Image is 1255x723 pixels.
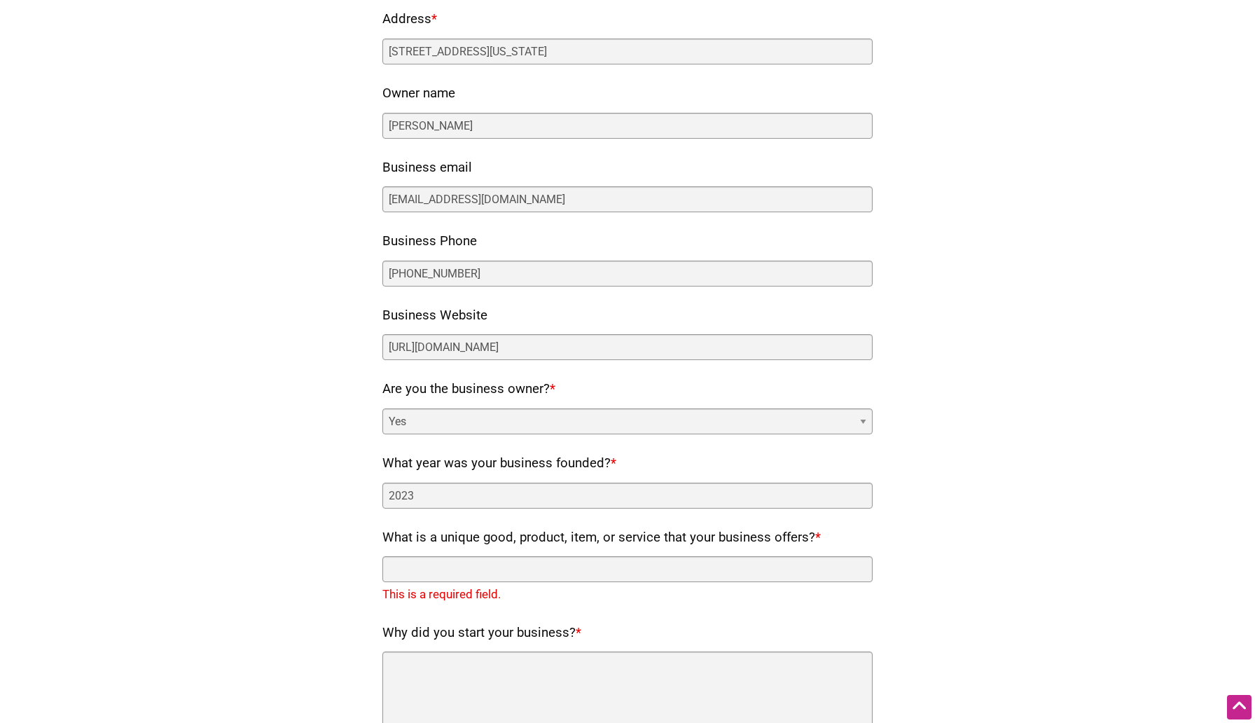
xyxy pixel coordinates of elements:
label: What is a unique good, product, item, or service that your business offers? [382,526,821,550]
label: Are you the business owner? [382,378,555,401]
label: Business email [382,156,472,180]
label: Owner name [382,82,455,106]
label: Why did you start your business? [382,621,581,645]
label: Address [382,8,437,32]
label: What year was your business founded? [382,452,616,476]
div: Scroll Back to Top [1227,695,1251,719]
div: This is a required field. [382,586,866,604]
label: Business Website [382,304,487,328]
label: Business Phone [382,230,477,254]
